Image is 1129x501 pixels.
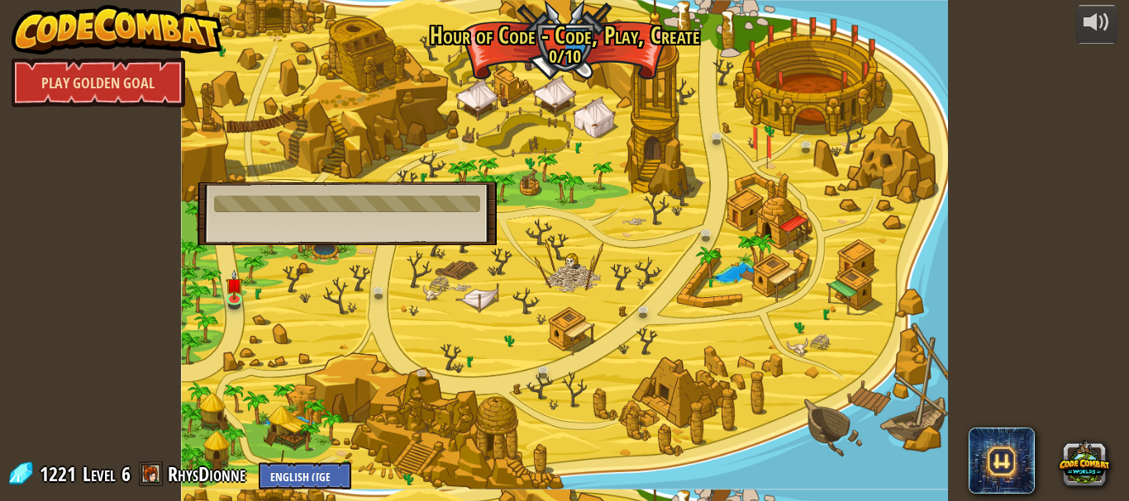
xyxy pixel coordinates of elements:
span: Level [83,461,116,488]
span: 1221 [40,461,81,487]
button: Adjust volume [1076,5,1117,44]
img: level-banner-unstarted.png [225,269,242,300]
a: RhysDionne [168,461,250,487]
span: 6 [121,461,131,487]
img: CodeCombat - Learn how to code by playing a game [12,5,223,54]
a: Play Golden Goal [12,58,185,107]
